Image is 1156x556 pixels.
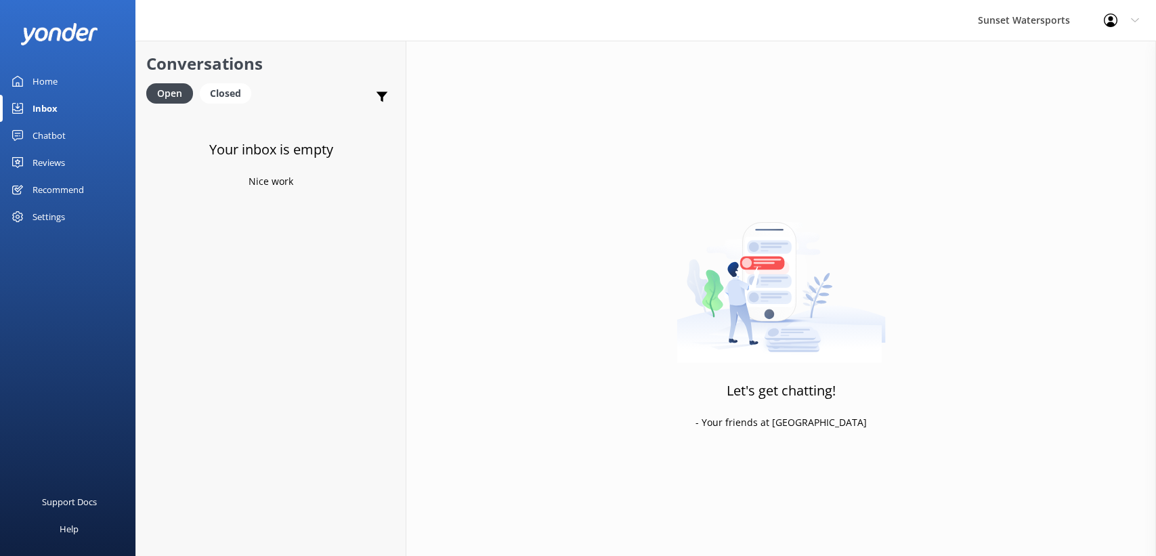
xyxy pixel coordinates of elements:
div: Open [146,83,193,104]
h3: Your inbox is empty [209,139,333,161]
img: yonder-white-logo.png [20,23,98,45]
div: Settings [33,203,65,230]
div: Closed [200,83,251,104]
div: Support Docs [42,488,97,515]
h3: Let's get chatting! [727,380,836,402]
h2: Conversations [146,51,395,77]
div: Help [60,515,79,542]
div: Home [33,68,58,95]
a: Closed [200,85,258,100]
a: Open [146,85,200,100]
div: Recommend [33,176,84,203]
p: Nice work [249,174,293,189]
p: - Your friends at [GEOGRAPHIC_DATA] [695,415,867,430]
div: Inbox [33,95,58,122]
img: artwork of a man stealing a conversation from at giant smartphone [677,194,886,363]
div: Chatbot [33,122,66,149]
div: Reviews [33,149,65,176]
